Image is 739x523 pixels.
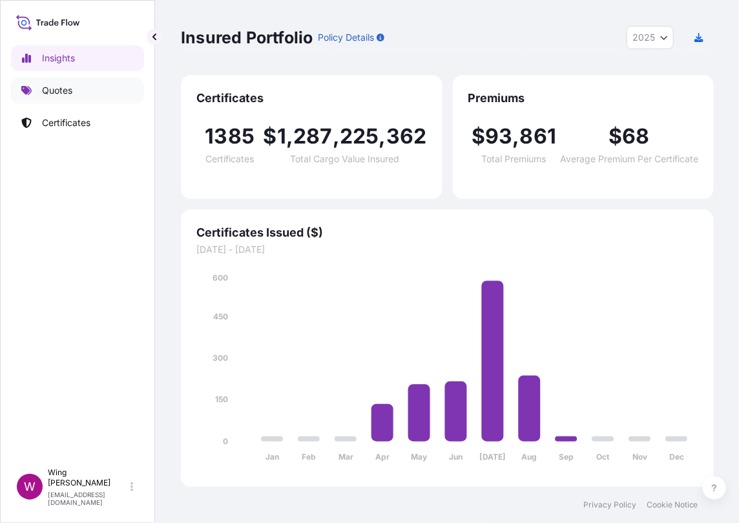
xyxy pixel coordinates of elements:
a: Certificates [11,110,144,136]
span: 287 [293,126,333,147]
span: $ [472,126,485,147]
tspan: Dec [669,453,684,462]
a: Quotes [11,78,144,103]
span: W [24,480,36,493]
span: $ [609,126,622,147]
span: 861 [520,126,557,147]
tspan: Aug [522,453,537,462]
p: Quotes [42,84,72,97]
tspan: Sep [559,453,574,462]
span: , [286,126,293,147]
p: Policy Details [318,31,374,44]
tspan: May [411,453,428,462]
span: Average Premium Per Certificate [560,155,698,164]
tspan: Jan [265,453,279,462]
button: Year Selector [627,26,674,49]
tspan: Oct [597,453,610,462]
p: Wing [PERSON_NAME] [48,467,128,488]
span: 68 [622,126,649,147]
a: Insights [11,45,144,71]
tspan: 600 [213,273,228,283]
p: Insured Portfolio [181,27,313,48]
a: Privacy Policy [583,500,636,510]
span: 2025 [632,31,655,44]
tspan: 150 [215,395,228,405]
span: 225 [340,126,379,147]
span: 362 [386,126,427,147]
span: , [513,126,520,147]
tspan: 300 [213,353,228,363]
span: Premiums [468,91,699,106]
tspan: Mar [338,453,353,462]
span: [DATE] - [DATE] [196,243,698,256]
span: , [379,126,386,147]
span: Certificates Issued ($) [196,225,698,240]
span: 1385 [205,126,255,147]
p: Insights [42,52,75,65]
tspan: Nov [632,453,648,462]
p: Certificates [42,116,90,129]
tspan: 0 [223,436,228,446]
span: 93 [485,126,512,147]
span: Total Premiums [482,155,546,164]
span: Certificates [205,155,254,164]
tspan: [DATE] [479,453,506,462]
span: 1 [277,126,286,147]
tspan: Jun [450,453,463,462]
tspan: 450 [213,312,228,321]
span: Total Cargo Value Insured [291,155,400,164]
tspan: Apr [375,453,390,462]
span: Certificates [196,91,427,106]
a: Cookie Notice [647,500,698,510]
span: , [333,126,340,147]
tspan: Feb [302,453,316,462]
p: [EMAIL_ADDRESS][DOMAIN_NAME] [48,491,128,506]
span: $ [264,126,277,147]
